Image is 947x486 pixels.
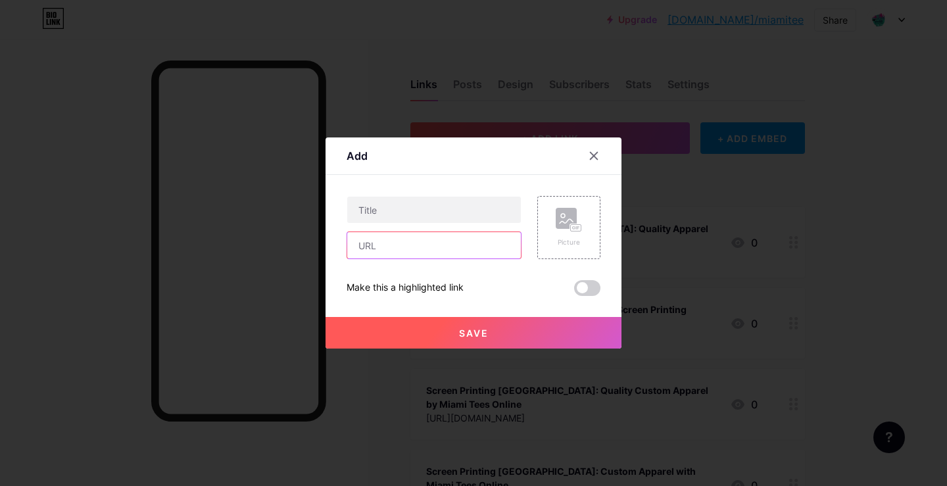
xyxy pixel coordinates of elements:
[347,197,521,223] input: Title
[326,317,621,349] button: Save
[347,280,464,296] div: Make this a highlighted link
[347,232,521,258] input: URL
[556,237,582,247] div: Picture
[459,328,489,339] span: Save
[347,148,368,164] div: Add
